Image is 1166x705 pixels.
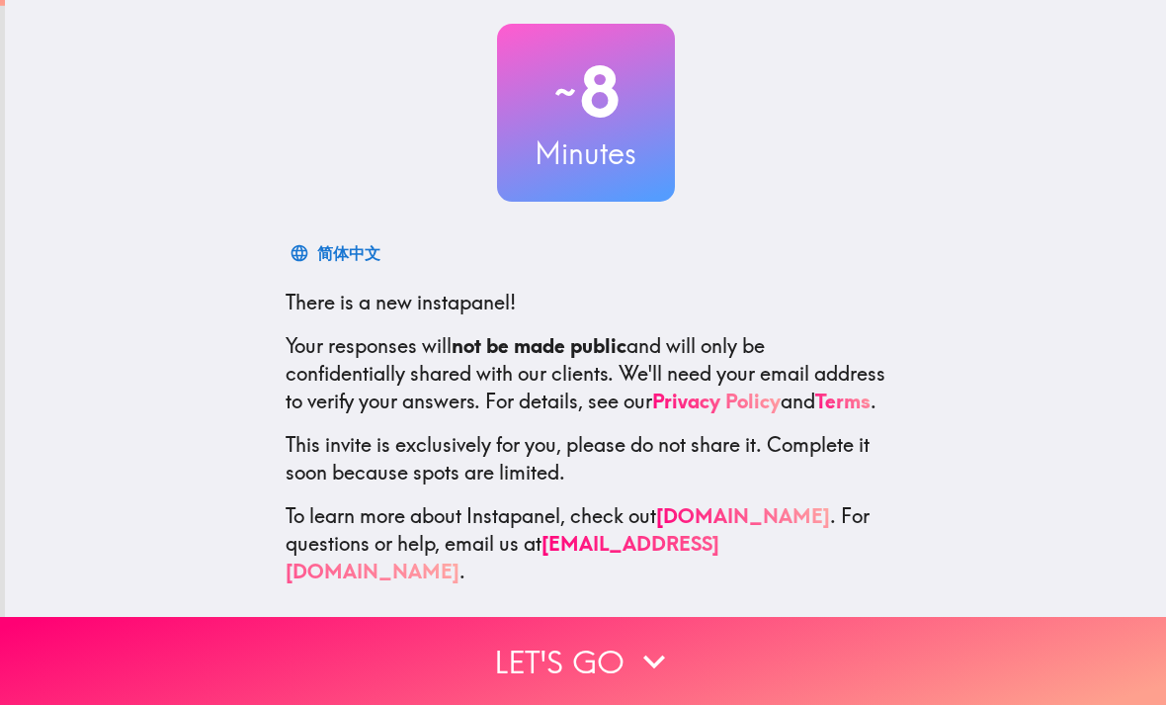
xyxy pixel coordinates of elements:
h3: Minutes [497,132,675,174]
b: not be made public [452,333,626,358]
p: To learn more about Instapanel, check out . For questions or help, email us at . [286,502,886,585]
a: Terms [815,389,871,413]
button: 简体中文 [286,233,388,273]
div: 简体中文 [317,239,380,267]
p: Your responses will and will only be confidentially shared with our clients. We'll need your emai... [286,332,886,415]
a: Privacy Policy [652,389,781,413]
a: [EMAIL_ADDRESS][DOMAIN_NAME] [286,531,719,583]
a: [DOMAIN_NAME] [656,503,830,528]
span: ~ [551,62,579,122]
span: There is a new instapanel! [286,290,516,314]
p: This invite is exclusively for you, please do not share it. Complete it soon because spots are li... [286,431,886,486]
h2: 8 [497,51,675,132]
